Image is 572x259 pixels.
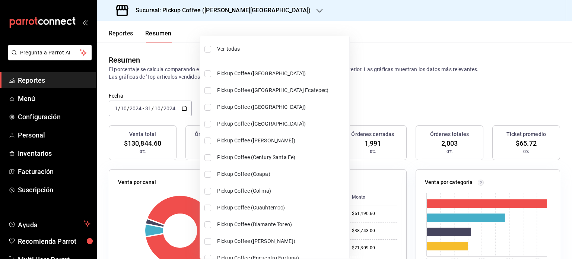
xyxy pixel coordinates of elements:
span: Pickup Coffee (Cuauhtemoc) [217,204,346,212]
span: Pickup Coffee ([PERSON_NAME]) [217,137,346,145]
span: Ver todas [217,45,346,53]
span: Pickup Coffee (Century Santa Fe) [217,154,346,161]
span: Pickup Coffee ([GEOGRAPHIC_DATA]) [217,103,346,111]
span: Pickup Coffee ([GEOGRAPHIC_DATA]) [217,70,346,78]
span: Pickup Coffee ([GEOGRAPHIC_DATA]) [217,120,346,128]
span: Pickup Coffee (Colima) [217,187,346,195]
span: Pickup Coffee (Diamante Toreo) [217,221,346,228]
span: Pickup Coffee ([GEOGRAPHIC_DATA] Ecatepec) [217,86,346,94]
span: Pickup Coffee ([PERSON_NAME]) [217,237,346,245]
span: Pickup Coffee (Coapa) [217,170,346,178]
